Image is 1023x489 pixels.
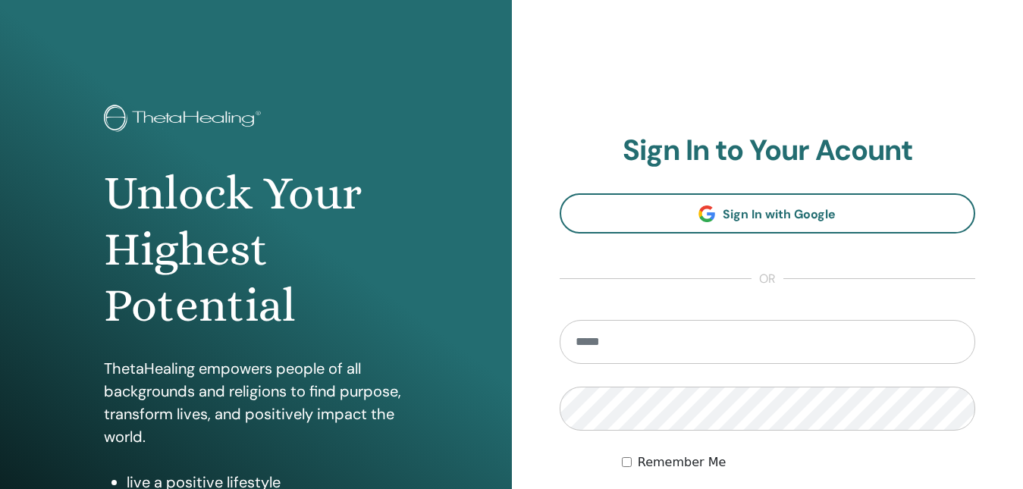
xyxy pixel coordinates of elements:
label: Remember Me [638,453,726,472]
div: Keep me authenticated indefinitely or until I manually logout [622,453,975,472]
h1: Unlock Your Highest Potential [104,165,407,334]
h2: Sign In to Your Acount [560,133,976,168]
p: ThetaHealing empowers people of all backgrounds and religions to find purpose, transform lives, a... [104,357,407,448]
a: Sign In with Google [560,193,976,234]
span: or [752,270,783,288]
span: Sign In with Google [723,206,836,222]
